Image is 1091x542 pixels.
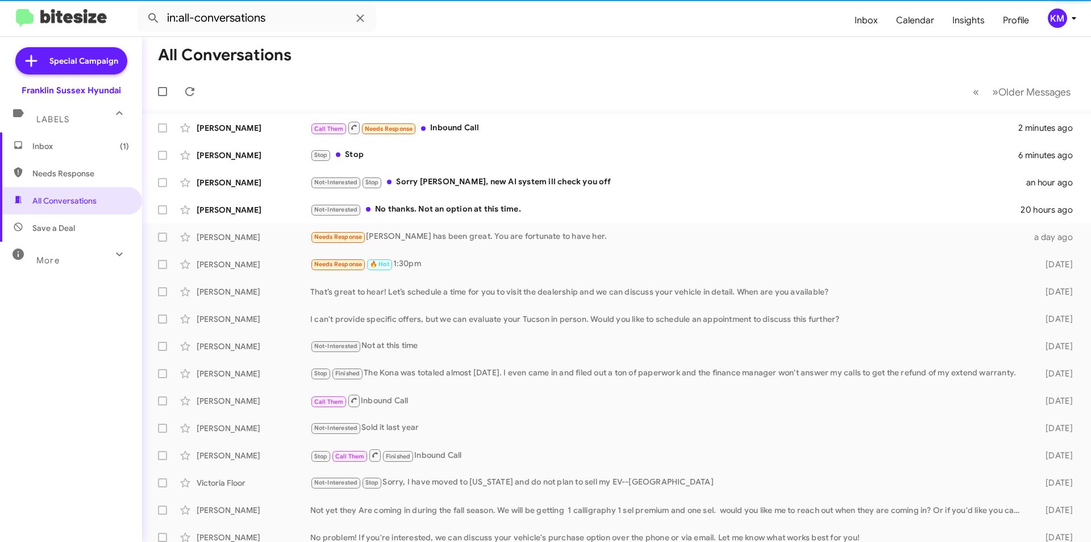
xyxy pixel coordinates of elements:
[197,477,310,489] div: Victoria Floor
[314,453,328,460] span: Stop
[310,421,1027,435] div: Sold it last year
[310,176,1026,189] div: Sorry [PERSON_NAME], new AI system ill check you off
[1027,395,1082,407] div: [DATE]
[992,85,998,99] span: »
[1027,450,1082,461] div: [DATE]
[197,395,310,407] div: [PERSON_NAME]
[314,125,344,133] span: Call Them
[310,394,1027,408] div: Inbound Call
[1027,477,1082,489] div: [DATE]
[32,222,75,234] span: Save a Deal
[998,86,1071,98] span: Older Messages
[1026,177,1082,188] div: an hour ago
[1027,368,1082,379] div: [DATE]
[386,453,411,460] span: Finished
[22,85,121,96] div: Franklin Sussex Hyundai
[314,179,358,186] span: Not-Interested
[120,140,129,152] span: (1)
[1027,504,1082,516] div: [DATE]
[1021,204,1082,216] div: 20 hours ago
[314,233,363,241] span: Needs Response
[197,423,310,434] div: [PERSON_NAME]
[15,47,127,75] a: Special Campaign
[365,179,379,186] span: Stop
[1027,313,1082,325] div: [DATE]
[158,46,292,64] h1: All Conversations
[314,151,328,159] span: Stop
[310,148,1018,162] div: Stop
[310,121,1018,135] div: Inbound Call
[197,122,310,134] div: [PERSON_NAME]
[1048,9,1067,28] div: KM
[310,286,1027,297] div: That’s great to hear! Let’s schedule a time for you to visit the dealership and we can discuss yo...
[138,5,376,32] input: Search
[197,231,310,243] div: [PERSON_NAME]
[36,255,60,266] span: More
[310,476,1027,489] div: Sorry, I have moved to [US_STATE] and do not plan to sell my EV--[GEOGRAPHIC_DATA]
[310,230,1027,243] div: [PERSON_NAME] has been great. You are fortunate to have her.
[966,80,986,104] button: Previous
[846,4,887,37] a: Inbox
[36,114,69,125] span: Labels
[314,424,358,432] span: Not-Interested
[197,204,310,216] div: [PERSON_NAME]
[197,450,310,461] div: [PERSON_NAME]
[32,140,129,152] span: Inbox
[314,260,363,268] span: Needs Response
[314,206,358,213] span: Not-Interested
[985,80,1077,104] button: Next
[365,125,413,133] span: Needs Response
[310,504,1027,516] div: Not yet they Are coming in during the fall season. We will be getting 1 calligraphy 1 sel premium...
[314,370,328,377] span: Stop
[49,55,118,67] span: Special Campaign
[314,479,358,486] span: Not-Interested
[365,479,379,486] span: Stop
[1027,231,1082,243] div: a day ago
[335,370,360,377] span: Finished
[314,398,344,406] span: Call Them
[197,313,310,325] div: [PERSON_NAME]
[197,368,310,379] div: [PERSON_NAME]
[370,260,389,268] span: 🔥 Hot
[943,4,994,37] a: Insights
[310,448,1027,462] div: Inbound Call
[1018,150,1082,161] div: 6 minutes ago
[310,258,1027,271] div: 1:30pm
[1027,259,1082,270] div: [DATE]
[32,195,97,206] span: All Conversations
[310,367,1027,380] div: The Kona was totaled almost [DATE]. I even came in and filed out a ton of paperwork and the finan...
[1027,423,1082,434] div: [DATE]
[310,340,1027,353] div: Not at this time
[314,342,358,350] span: Not-Interested
[887,4,943,37] a: Calendar
[197,150,310,161] div: [PERSON_NAME]
[197,286,310,297] div: [PERSON_NAME]
[197,177,310,188] div: [PERSON_NAME]
[197,341,310,352] div: [PERSON_NAME]
[1038,9,1078,28] button: KM
[1027,341,1082,352] div: [DATE]
[335,453,365,460] span: Call Them
[197,259,310,270] div: [PERSON_NAME]
[1018,122,1082,134] div: 2 minutes ago
[310,203,1021,216] div: No thanks. Not an option at this time.
[967,80,1077,104] nav: Page navigation example
[197,504,310,516] div: [PERSON_NAME]
[973,85,979,99] span: «
[32,168,129,179] span: Needs Response
[310,313,1027,325] div: I can't provide specific offers, but we can evaluate your Tucson in person. Would you like to sch...
[994,4,1038,37] a: Profile
[1027,286,1082,297] div: [DATE]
